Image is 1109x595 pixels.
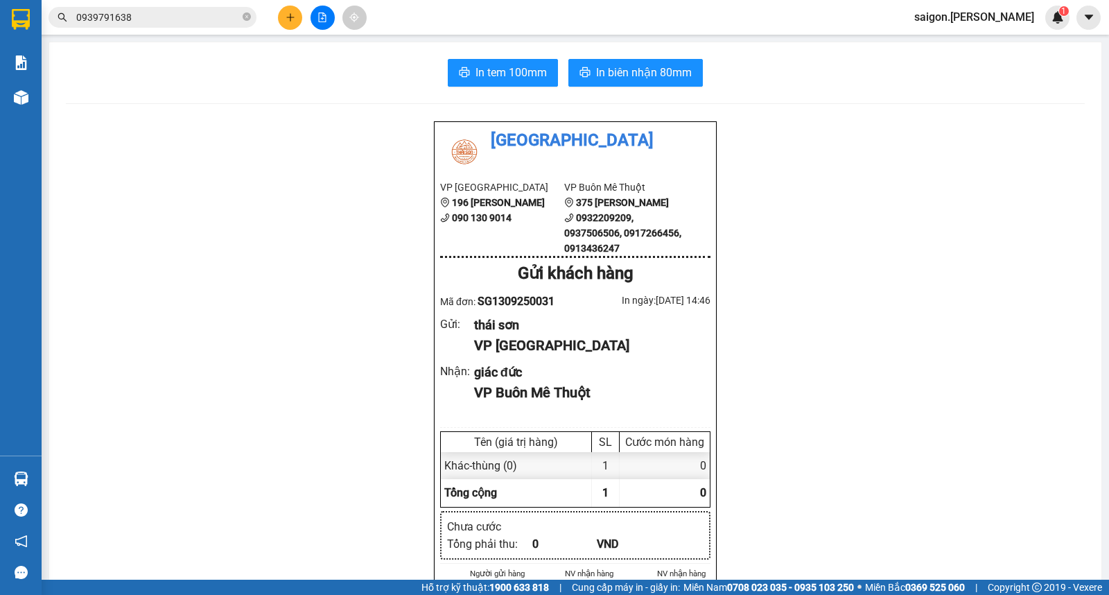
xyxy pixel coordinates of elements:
[1032,583,1042,592] span: copyright
[459,67,470,80] span: printer
[14,90,28,105] img: warehouse-icon
[1083,11,1095,24] span: caret-down
[905,582,965,593] strong: 0369 525 060
[286,12,295,22] span: plus
[602,486,609,499] span: 1
[865,580,965,595] span: Miền Bắc
[76,10,240,25] input: Tìm tên, số ĐT hoặc mã đơn
[1051,11,1064,24] img: icon-new-feature
[452,197,545,208] b: 196 [PERSON_NAME]
[576,197,669,208] b: 375 [PERSON_NAME]
[440,261,710,287] div: Gửi khách hàng
[278,6,302,30] button: plus
[620,452,710,479] div: 0
[440,213,450,223] span: phone
[452,212,512,223] b: 090 130 9014
[440,180,564,195] li: VP [GEOGRAPHIC_DATA]
[623,436,706,449] div: Cước món hàng
[440,128,710,154] li: [GEOGRAPHIC_DATA]
[575,293,710,308] div: In ngày: [DATE] 14:46
[444,486,497,499] span: Tổng cộng
[474,335,699,356] div: VP [GEOGRAPHIC_DATA]
[1076,6,1101,30] button: caret-down
[1059,6,1069,16] sup: 1
[560,567,619,580] li: NV nhận hàng
[444,459,517,472] span: Khác - thùng (0)
[474,363,699,382] div: giác đức
[14,472,28,486] img: warehouse-icon
[652,567,710,580] li: NV nhận hàng
[475,64,547,81] span: In tem 100mm
[15,535,28,548] span: notification
[683,580,854,595] span: Miền Nam
[440,316,474,333] div: Gửi :
[317,12,327,22] span: file-add
[700,486,706,499] span: 0
[597,535,661,553] div: VND
[857,585,862,590] span: ⚪️
[349,12,359,22] span: aim
[474,382,699,404] div: VP Buôn Mê Thuột
[468,567,527,592] li: Người gửi hàng xác nhận
[478,295,554,308] span: SG1309250031
[15,566,28,579] span: message
[447,518,532,535] div: Chưa cước
[564,212,681,254] b: 0932209209, 0937506506, 0917266456, 0913436247
[564,180,688,195] li: VP Buôn Mê Thuột
[12,9,30,30] img: logo-vxr
[568,59,703,87] button: printerIn biên nhận 80mm
[58,12,67,22] span: search
[564,213,574,223] span: phone
[727,582,854,593] strong: 0708 023 035 - 0935 103 250
[448,59,558,87] button: printerIn tem 100mm
[579,67,591,80] span: printer
[595,436,615,449] div: SL
[440,128,489,176] img: logo.jpg
[243,12,251,21] span: close-circle
[243,11,251,24] span: close-circle
[1061,6,1066,16] span: 1
[14,55,28,70] img: solution-icon
[532,535,597,553] div: 0
[311,6,335,30] button: file-add
[474,316,699,335] div: thái sơn
[342,6,367,30] button: aim
[489,582,549,593] strong: 1900 633 818
[440,198,450,207] span: environment
[421,580,549,595] span: Hỗ trợ kỹ thuật:
[440,293,575,310] div: Mã đơn:
[559,580,561,595] span: |
[15,503,28,517] span: question-circle
[975,580,977,595] span: |
[592,452,620,479] div: 1
[444,436,588,449] div: Tên (giá trị hàng)
[564,198,574,207] span: environment
[903,8,1045,26] span: saigon.[PERSON_NAME]
[572,580,680,595] span: Cung cấp máy in - giấy in:
[447,535,532,553] div: Tổng phải thu :
[440,363,474,380] div: Nhận :
[596,64,692,81] span: In biên nhận 80mm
